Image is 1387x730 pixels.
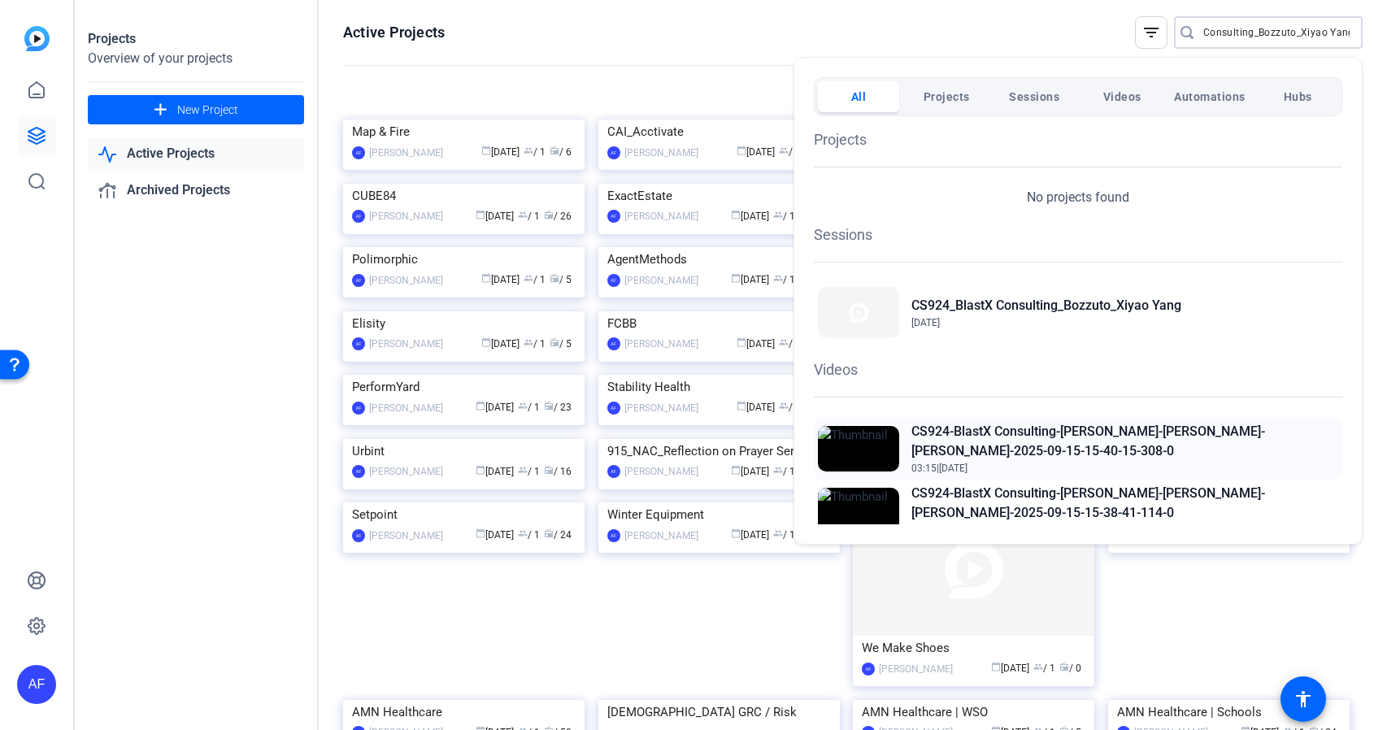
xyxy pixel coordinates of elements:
[1009,82,1059,111] span: Sessions
[924,82,970,111] span: Projects
[911,484,1338,523] h2: CS924-BlastX Consulting-[PERSON_NAME]-[PERSON_NAME]-[PERSON_NAME]-2025-09-15-15-38-41-114-0
[1284,82,1312,111] span: Hubs
[937,463,939,474] span: |
[814,128,1342,150] h1: Projects
[818,426,899,471] img: Thumbnail
[814,224,1342,246] h1: Sessions
[818,488,899,533] img: Thumbnail
[851,82,867,111] span: All
[818,287,899,338] img: Thumbnail
[911,296,1181,315] h2: CS924_BlastX Consulting_Bozzuto_Xiyao Yang
[911,422,1338,461] h2: CS924-BlastX Consulting-[PERSON_NAME]-[PERSON_NAME]-[PERSON_NAME]-2025-09-15-15-40-15-308-0
[911,317,940,328] span: [DATE]
[911,463,937,474] span: 03:15
[939,463,967,474] span: [DATE]
[1103,82,1141,111] span: Videos
[814,358,1342,380] h1: Videos
[1174,82,1246,111] span: Automations
[1027,188,1129,207] p: No projects found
